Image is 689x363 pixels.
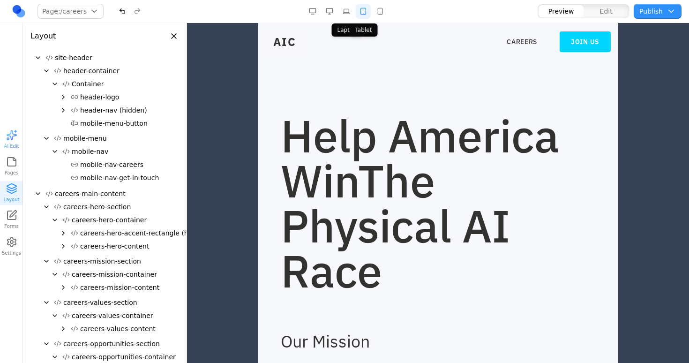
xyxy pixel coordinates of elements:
[80,92,119,102] span: header-logo
[43,299,50,306] button: Collapse
[50,64,179,77] button: header-container
[72,270,157,279] span: careers-mission-container
[600,7,613,16] span: Edit
[60,229,67,237] button: Expand
[59,213,179,227] button: careers-hero-container
[72,79,104,89] span: Container
[67,240,179,253] button: careers-hero-content
[72,311,153,320] span: careers-values-container
[50,200,179,213] button: careers-hero-section
[634,4,682,19] button: Publish
[72,352,176,362] span: careers-opportunities-container
[4,143,19,150] span: AI Edit
[63,339,160,348] span: careers-opportunities-section
[356,4,371,19] button: Tablet
[67,281,179,294] button: careers-mission-content
[80,228,209,238] span: careers-hero-accent-rectangle (hidden)
[67,104,179,117] button: header-nav (hidden)
[60,106,67,114] button: Expand
[34,54,42,61] button: Collapse
[63,134,107,143] span: mobile-menu
[43,257,50,265] button: Collapse
[60,284,67,291] button: Expand
[43,203,50,211] button: Collapse
[80,324,156,333] span: careers-values-content
[37,4,104,19] button: Page:/careers
[43,67,50,75] button: Collapse
[67,158,179,171] button: mobile-nav-careers
[72,215,147,225] span: careers-hero-container
[80,160,143,169] span: mobile-nav-careers
[60,93,67,101] button: Expand
[43,135,50,142] button: Collapse
[355,27,372,33] span: Tablet
[51,271,59,278] button: Collapse
[63,298,137,307] span: careers-values-section
[305,4,320,19] button: Desktop Wide
[72,147,108,156] span: mobile-nav
[51,216,59,224] button: Collapse
[67,322,179,335] button: careers-values-content
[51,148,59,155] button: Collapse
[60,242,67,250] button: Expand
[59,268,179,281] button: careers-mission-container
[55,189,126,198] span: careers-main-content
[63,66,120,76] span: header-container
[60,325,67,333] button: Expand
[67,117,179,130] button: mobile-menu-button
[34,190,42,197] button: Collapse
[339,4,354,19] button: Laptop
[30,30,56,42] h3: Layout
[80,173,159,182] span: mobile-nav-get-in-touch
[50,337,179,350] button: careers-opportunities-section
[59,77,179,91] button: Container
[548,7,574,16] span: Preview
[67,91,179,104] button: header-logo
[80,242,149,251] span: careers-hero-content
[59,309,179,322] button: careers-values-container
[373,4,388,19] button: Mobile
[67,171,179,184] button: mobile-nav-get-in-touch
[50,132,179,145] button: mobile-menu
[51,312,59,319] button: Collapse
[258,23,618,363] iframe: Preview
[169,31,179,41] button: Close panel
[43,340,50,348] button: Collapse
[42,187,179,200] button: careers-main-content
[59,145,179,158] button: mobile-nav
[63,257,141,266] span: careers-mission-section
[80,119,148,128] span: mobile-menu-button
[51,353,59,361] button: Collapse
[322,4,337,19] button: Desktop
[42,51,179,64] button: site-header
[80,106,147,115] span: header-nav (hidden)
[80,283,159,292] span: careers-mission-content
[63,202,131,212] span: careers-hero-section
[50,255,179,268] button: careers-mission-section
[51,80,59,88] button: Collapse
[67,227,213,240] button: careers-hero-accent-rectangle (hidden)
[50,296,179,309] button: careers-values-section
[55,53,92,62] span: site-header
